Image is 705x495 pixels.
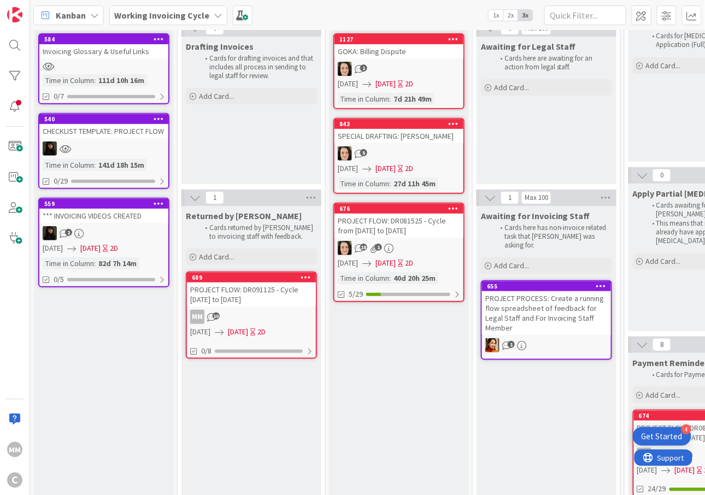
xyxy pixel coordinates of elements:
div: 689 [187,273,316,282]
div: PM [482,338,611,352]
span: Add Card... [646,61,681,70]
span: [DATE] [637,464,657,476]
span: Awaiting for Invoicing Staff [481,210,590,221]
span: 0/8 [201,345,211,357]
div: 676 [339,205,463,213]
span: 0 [653,169,671,182]
div: MM [190,310,204,324]
span: [DATE] [80,243,101,254]
span: : [94,257,96,269]
span: [DATE] [338,78,358,90]
div: 559*** INVOICING VIDEOS CREATED [39,199,168,223]
div: PROJECT FLOW: DR091125 - Cycle [DATE] to [DATE] [187,282,316,307]
div: 584 [39,34,168,44]
div: 843 [334,119,463,129]
span: Support [23,2,50,15]
div: MM [187,310,316,324]
div: Max 100 [525,195,548,201]
img: BL [338,241,352,255]
span: Add Card... [494,82,529,92]
span: 5 [360,149,367,156]
span: 10 [213,313,220,320]
span: 2x [503,10,518,21]
div: CHECKLIST TEMPLATE: PROJECT FLOW [39,124,168,138]
div: 2D [405,163,413,174]
img: BL [338,146,352,161]
input: Quick Filter... [544,5,626,25]
div: 655 [482,281,611,291]
li: Cards for drafting invoices and that includes all process in sending to legal staff for review. [199,54,315,81]
div: 1127 [339,36,463,43]
div: BL [334,241,463,255]
div: 689PROJECT FLOW: DR091125 - Cycle [DATE] to [DATE] [187,273,316,307]
span: 2 [65,229,72,236]
div: MM [637,448,651,462]
div: Invoicing Glossary & Useful Links [39,44,168,58]
span: 8 [653,338,671,351]
div: 584 [44,36,168,43]
span: 5/29 [349,288,363,300]
span: Add Card... [199,252,234,262]
span: [DATE] [375,257,396,269]
span: 1 [508,341,515,348]
div: 540 [44,115,168,123]
div: Get Started [642,431,683,442]
div: PROJECT FLOW: DR081525 - Cycle from [DATE] to [DATE] [334,214,463,238]
span: Returned by Breanna [186,210,302,221]
div: 655PROJECT PROCESS: Create a running flow spreadsheet of feedback for Legal Staff and For Invoici... [482,281,611,335]
div: C [7,473,22,488]
li: Cards here has non-invoice related task that [PERSON_NAME] was asking for. [494,223,610,250]
img: BL [338,62,352,76]
span: : [389,93,391,105]
span: : [389,272,391,284]
div: 540CHECKLIST TEMPLATE: PROJECT FLOW [39,114,168,138]
div: 2D [257,326,266,338]
span: 1 [501,191,519,204]
span: Add Card... [646,256,681,266]
span: [DATE] [375,78,396,90]
img: ES [43,226,57,240]
div: 1127 [334,34,463,44]
div: Open Get Started checklist, remaining modules: 4 [633,427,691,446]
div: 2D [110,243,118,254]
span: Kanban [56,9,86,22]
div: GOKA: Billing Dispute [334,44,463,58]
span: : [94,74,96,86]
li: Cards here are awaiting for an action from legal staff. [494,54,610,72]
span: 24/29 [648,484,666,495]
img: PM [485,338,500,352]
div: 584Invoicing Glossary & Useful Links [39,34,168,58]
span: [DATE] [375,163,396,174]
li: Cards returned by [PERSON_NAME] to invoicing staff with feedback. [199,223,315,241]
span: 0/29 [54,175,68,187]
span: [DATE] [43,243,63,254]
div: 2D [405,257,413,269]
div: 843 [339,120,463,128]
span: Awaiting for Legal Staff [481,41,576,52]
span: [DATE] [675,464,695,476]
div: 676PROJECT FLOW: DR081525 - Cycle from [DATE] to [DATE] [334,204,463,238]
div: ES [39,142,168,156]
div: SPECIAL DRAFTING: [PERSON_NAME] [334,129,463,143]
span: : [389,178,391,190]
span: : [94,159,96,171]
div: Time in Column [43,159,94,171]
span: Add Card... [494,261,529,270]
span: 1 [205,191,224,204]
span: 0/7 [54,91,64,102]
span: Add Card... [646,390,681,400]
div: 141d 18h 15m [96,159,147,171]
div: 40d 20h 25m [391,272,438,284]
div: 843SPECIAL DRAFTING: [PERSON_NAME] [334,119,463,143]
b: Working Invoicing Cycle [114,10,209,21]
span: [DATE] [338,163,358,174]
div: 82d 7h 14m [96,257,139,269]
div: 2D [405,78,413,90]
div: Time in Column [43,257,94,269]
div: Max 100 [525,26,548,31]
span: Add Card... [199,91,234,101]
span: Drafting Invoices [186,41,254,52]
div: ES [39,226,168,240]
img: Visit kanbanzone.com [7,7,22,22]
div: MM [7,442,22,457]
